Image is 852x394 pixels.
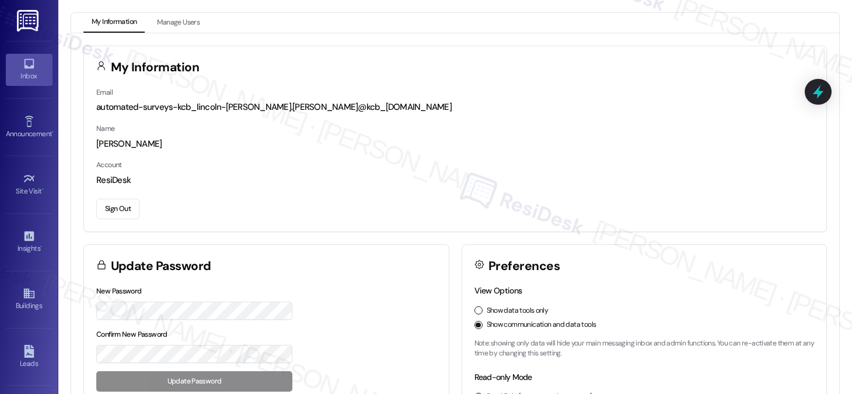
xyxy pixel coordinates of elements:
label: Email [96,88,113,97]
h3: Update Password [111,260,211,272]
p: Note: showing only data will hide your main messaging inbox and admin functions. You can re-activ... [474,338,815,359]
div: automated-surveys-kcb_lincoln-[PERSON_NAME].[PERSON_NAME]@kcb_[DOMAIN_NAME] [96,101,814,113]
a: Leads [6,341,53,373]
a: Buildings [6,284,53,315]
button: Sign Out [96,199,139,219]
h3: My Information [111,61,200,74]
label: Read-only Mode [474,372,532,382]
label: Account [96,160,122,170]
a: Inbox [6,54,53,85]
label: View Options [474,285,522,296]
label: Show data tools only [487,306,549,316]
label: Name [96,124,115,133]
button: Manage Users [149,13,208,33]
span: • [52,128,54,136]
label: Show communication and data tools [487,320,596,330]
button: My Information [83,13,145,33]
label: New Password [96,286,142,296]
label: Confirm New Password [96,330,167,339]
a: Site Visit • [6,169,53,201]
span: • [40,243,42,251]
div: [PERSON_NAME] [96,138,814,150]
span: • [42,185,44,193]
div: ResiDesk [96,174,814,186]
a: Insights • [6,226,53,258]
h3: Preferences [488,260,560,272]
img: ResiDesk Logo [17,10,41,32]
